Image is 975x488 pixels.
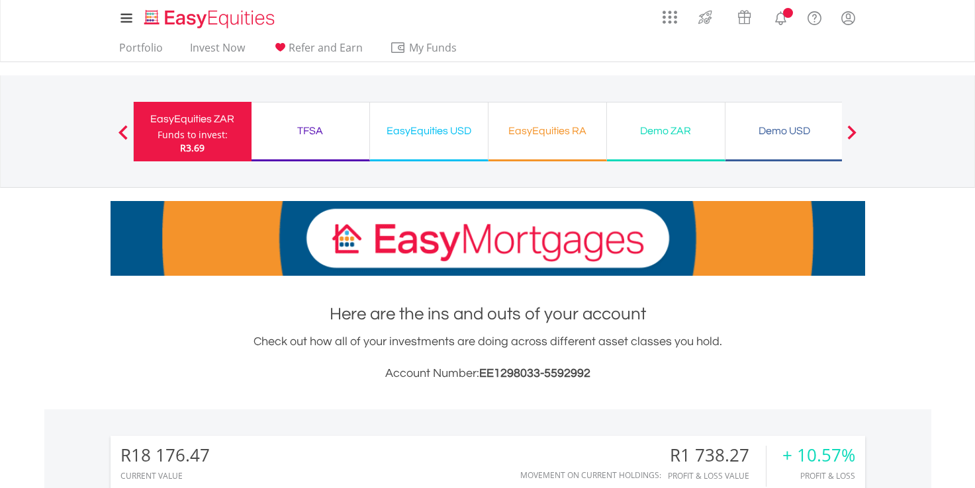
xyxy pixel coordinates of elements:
a: Notifications [764,3,798,30]
span: EE1298033-5592992 [479,367,590,380]
div: TFSA [259,122,361,140]
div: Profit & Loss Value [668,471,766,480]
a: Home page [139,3,280,30]
a: Refer and Earn [267,41,368,61]
div: CURRENT VALUE [120,471,210,480]
a: AppsGrid [654,3,686,24]
div: R1 738.27 [668,446,766,465]
img: EasyMortage Promotion Banner [111,201,865,276]
div: Demo ZAR [615,122,717,140]
span: Refer and Earn [289,40,363,55]
h1: Here are the ins and outs of your account [111,302,865,326]
div: + 10.57% [782,446,855,465]
div: R18 176.47 [120,446,210,465]
div: Demo USD [733,122,835,140]
div: EasyEquities RA [496,122,598,140]
span: R3.69 [180,142,205,154]
div: EasyEquities USD [378,122,480,140]
img: vouchers-v2.svg [733,7,755,28]
button: Previous [110,132,136,145]
div: Movement on Current Holdings: [520,471,661,479]
button: Next [839,132,865,145]
h3: Account Number: [111,364,865,383]
img: grid-menu-icon.svg [663,10,677,24]
div: Profit & Loss [782,471,855,480]
div: Funds to invest: [158,128,228,142]
a: FAQ's and Support [798,3,831,30]
a: Invest Now [185,41,250,61]
a: Portfolio [114,41,168,61]
a: My Profile [831,3,865,32]
img: EasyEquities_Logo.png [142,8,280,30]
div: EasyEquities ZAR [142,110,244,128]
div: Check out how all of your investments are doing across different asset classes you hold. [111,333,865,383]
span: My Funds [390,39,477,56]
a: Vouchers [725,3,764,28]
img: thrive-v2.svg [694,7,716,28]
